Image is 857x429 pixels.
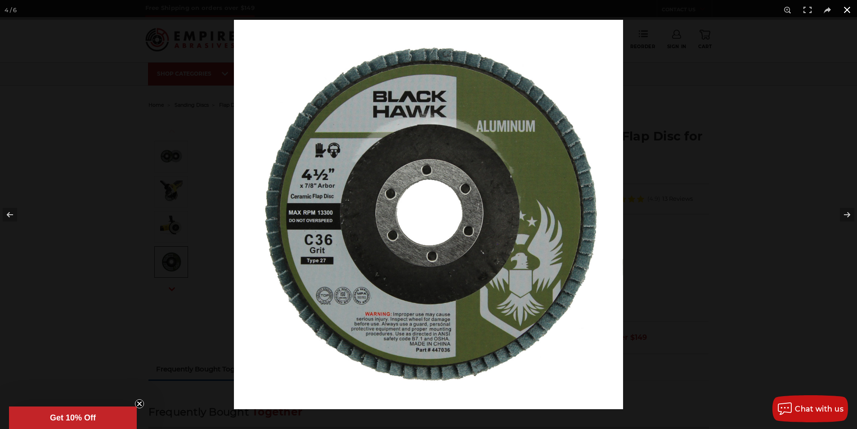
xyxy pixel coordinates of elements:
button: Chat with us [772,395,848,422]
span: Chat with us [795,405,844,413]
div: Get 10% OffClose teaser [9,406,137,429]
img: bha-flap-disc-for-aluminum__59375.1666362045.jpg [234,20,623,409]
span: Get 10% Off [50,413,96,422]
button: Close teaser [135,399,144,408]
button: Next (arrow right) [826,192,857,237]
